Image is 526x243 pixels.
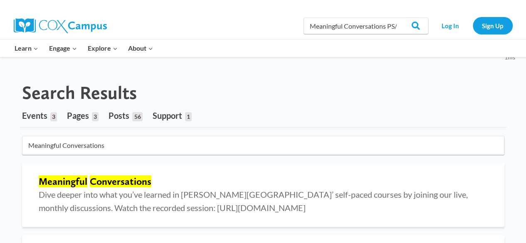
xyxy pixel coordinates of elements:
button: Child menu of Learn [10,39,44,57]
nav: Primary Navigation [10,39,158,57]
a: Meaningful Conversations Dive deeper into what you’ve learned in [PERSON_NAME][GEOGRAPHIC_DATA]’ ... [22,163,504,227]
span: 1 [185,112,192,121]
a: Events3 [22,104,57,127]
img: Cox Campus [14,18,107,33]
button: Child menu of About [123,39,158,57]
span: 56 [132,112,142,121]
h1: Search Results [22,82,137,104]
span: 3 [50,112,57,121]
button: Child menu of Engage [44,39,82,57]
span: Pages [67,110,89,120]
span: Dive deeper into what you’ve learned in [PERSON_NAME][GEOGRAPHIC_DATA]’ self-paced courses by joi... [39,189,468,213]
mark: Conversations [90,175,151,187]
input: Search Cox Campus [304,17,428,34]
nav: Secondary Navigation [432,17,513,34]
a: Log In [432,17,469,34]
span: Events [22,110,47,120]
span: Posts [109,110,129,120]
mark: Meaningful [39,175,87,187]
span: Support [153,110,182,120]
a: Posts56 [109,104,142,127]
a: Support1 [153,104,192,127]
input: Search for... [22,136,504,155]
a: Pages3 [67,104,99,127]
button: Child menu of Explore [82,39,123,57]
a: Sign Up [473,17,513,34]
span: 3 [92,112,99,121]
